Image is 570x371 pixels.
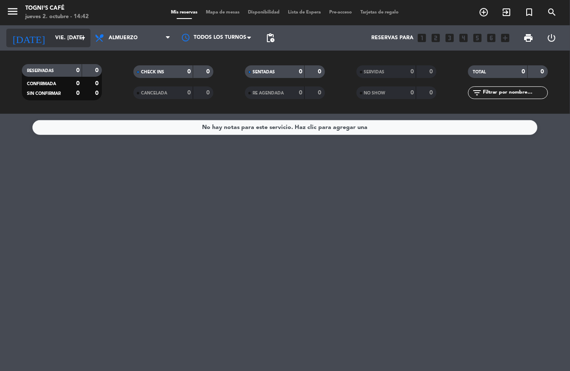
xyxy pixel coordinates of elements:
span: CHECK INS [141,70,164,74]
strong: 0 [299,90,302,96]
strong: 0 [95,81,100,86]
strong: 0 [76,67,80,73]
i: filter_list [472,88,482,98]
i: search [547,7,557,17]
strong: 0 [318,69,323,75]
span: pending_actions [265,33,275,43]
span: CONFIRMADA [27,82,56,86]
div: jueves 2. octubre - 14:42 [25,13,89,21]
i: arrow_drop_down [78,33,88,43]
span: CANCELADA [141,91,167,95]
strong: 0 [95,67,100,73]
i: menu [6,5,19,18]
span: Mapa de mesas [202,10,244,15]
span: Almuerzo [109,35,138,41]
span: Pre-acceso [325,10,357,15]
i: looks_6 [486,32,497,43]
i: [DATE] [6,29,51,47]
span: Tarjetas de regalo [357,10,403,15]
strong: 0 [76,90,80,96]
strong: 0 [429,90,434,96]
span: RE AGENDADA [253,91,284,95]
i: looks_one [416,32,427,43]
div: Togni's Café [25,4,89,13]
i: looks_3 [444,32,455,43]
span: TOTAL [473,70,486,74]
strong: 0 [187,90,191,96]
strong: 0 [410,69,414,75]
strong: 0 [318,90,323,96]
strong: 0 [76,81,80,86]
strong: 0 [207,69,212,75]
strong: 0 [95,90,100,96]
span: Lista de Espera [284,10,325,15]
span: Disponibilidad [244,10,284,15]
strong: 0 [541,69,546,75]
strong: 0 [522,69,525,75]
i: turned_in_not [525,7,535,17]
strong: 0 [429,69,434,75]
strong: 0 [207,90,212,96]
span: Reservas para [371,35,413,41]
button: menu [6,5,19,21]
i: add_circle_outline [479,7,489,17]
span: SIN CONFIRMAR [27,91,61,96]
span: print [523,33,533,43]
span: SENTADAS [253,70,275,74]
strong: 0 [299,69,302,75]
strong: 0 [187,69,191,75]
input: Filtrar por nombre... [482,88,548,97]
i: add_box [500,32,511,43]
i: looks_5 [472,32,483,43]
i: looks_two [430,32,441,43]
div: LOG OUT [540,25,564,51]
span: NO SHOW [364,91,386,95]
span: SERVIDAS [364,70,385,74]
i: looks_4 [458,32,469,43]
i: exit_to_app [502,7,512,17]
span: RESERVADAS [27,69,54,73]
div: No hay notas para este servicio. Haz clic para agregar una [202,123,368,132]
i: power_settings_new [547,33,557,43]
strong: 0 [410,90,414,96]
span: Mis reservas [167,10,202,15]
